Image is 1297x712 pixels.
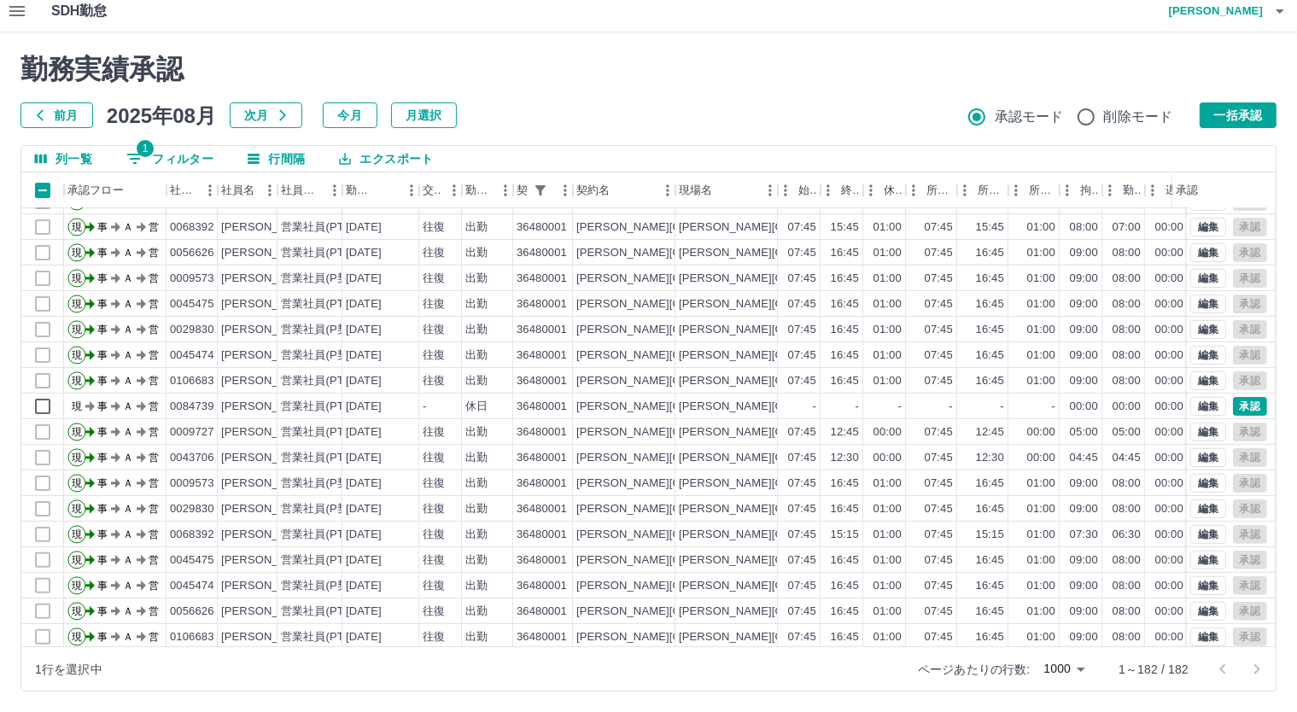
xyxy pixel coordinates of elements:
[170,271,214,287] div: 0009573
[342,172,419,208] div: 勤務日
[281,245,371,261] div: 営業社員(PT契約)
[221,399,314,415] div: [PERSON_NAME]
[976,424,1004,441] div: 12:45
[170,245,214,261] div: 0056626
[1029,172,1056,208] div: 所定休憩
[517,399,567,415] div: 36480001
[257,178,283,203] button: メニュー
[1190,602,1226,621] button: 編集
[465,219,488,236] div: 出勤
[1190,423,1226,441] button: 編集
[517,245,567,261] div: 36480001
[831,296,859,312] div: 16:45
[831,219,859,236] div: 15:45
[465,296,488,312] div: 出勤
[1027,322,1055,338] div: 01:00
[281,399,371,415] div: 営業社員(PT契約)
[423,373,445,389] div: 往復
[346,450,382,466] div: [DATE]
[1190,474,1226,493] button: 編集
[149,221,159,233] text: 営
[97,400,108,412] text: 事
[925,450,953,466] div: 07:45
[925,347,953,364] div: 07:45
[1027,347,1055,364] div: 01:00
[788,219,816,236] div: 07:45
[423,347,445,364] div: 往復
[1070,219,1098,236] div: 08:00
[1070,322,1098,338] div: 09:00
[679,271,979,287] div: [PERSON_NAME][GEOGRAPHIC_DATA]学校給食センター
[1113,373,1141,389] div: 08:00
[149,349,159,361] text: 営
[517,450,567,466] div: 36480001
[1027,271,1055,287] div: 01:00
[976,245,1004,261] div: 16:45
[1155,245,1183,261] div: 00:00
[978,172,1005,208] div: 所定終業
[1102,172,1145,208] div: 勤務
[778,172,821,208] div: 始業
[72,426,82,438] text: 現
[576,322,787,338] div: [PERSON_NAME][GEOGRAPHIC_DATA]
[97,375,108,387] text: 事
[20,102,93,128] button: 前月
[423,399,426,415] div: -
[281,296,371,312] div: 営業社員(PT契約)
[281,450,371,466] div: 営業社員(PT契約)
[170,172,197,208] div: 社員番号
[346,245,382,261] div: [DATE]
[221,424,314,441] div: [PERSON_NAME]
[221,373,314,389] div: [PERSON_NAME]
[655,178,681,203] button: メニュー
[873,373,902,389] div: 01:00
[97,426,108,438] text: 事
[1027,296,1055,312] div: 01:00
[423,245,445,261] div: 往復
[925,373,953,389] div: 07:45
[281,347,364,364] div: 営業社員(P契約)
[234,146,318,172] button: 行間隔
[1190,218,1226,236] button: 編集
[788,450,816,466] div: 07:45
[1190,320,1226,339] button: 編集
[679,373,979,389] div: [PERSON_NAME][GEOGRAPHIC_DATA]学校給食センター
[576,347,787,364] div: [PERSON_NAME][GEOGRAPHIC_DATA]
[423,450,445,466] div: 往復
[149,426,159,438] text: 営
[576,399,787,415] div: [PERSON_NAME][GEOGRAPHIC_DATA]
[465,450,488,466] div: 出勤
[1166,172,1184,208] div: 遅刻等
[123,298,133,310] text: Ａ
[441,178,467,203] button: メニュー
[113,146,227,172] button: フィルター表示
[465,322,488,338] div: 出勤
[97,272,108,284] text: 事
[679,219,979,236] div: [PERSON_NAME][GEOGRAPHIC_DATA]学校給食センター
[221,450,314,466] div: [PERSON_NAME]
[1155,347,1183,364] div: 00:00
[149,247,159,259] text: 営
[1155,399,1183,415] div: 00:00
[72,375,82,387] text: 現
[123,247,133,259] text: Ａ
[170,450,214,466] div: 0043706
[391,102,457,128] button: 月選択
[399,178,424,203] button: メニュー
[898,399,902,415] div: -
[170,219,214,236] div: 0068392
[149,400,159,412] text: 営
[64,172,167,208] div: 承認フロー
[529,178,552,202] button: フィルター表示
[573,172,675,208] div: 契約名
[675,172,778,208] div: 現場名
[1190,551,1226,569] button: 編集
[831,322,859,338] div: 16:45
[465,399,488,415] div: 休日
[323,102,377,128] button: 今月
[1070,424,1098,441] div: 05:00
[1113,424,1141,441] div: 05:00
[149,324,159,336] text: 営
[1113,322,1141,338] div: 08:00
[517,322,567,338] div: 36480001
